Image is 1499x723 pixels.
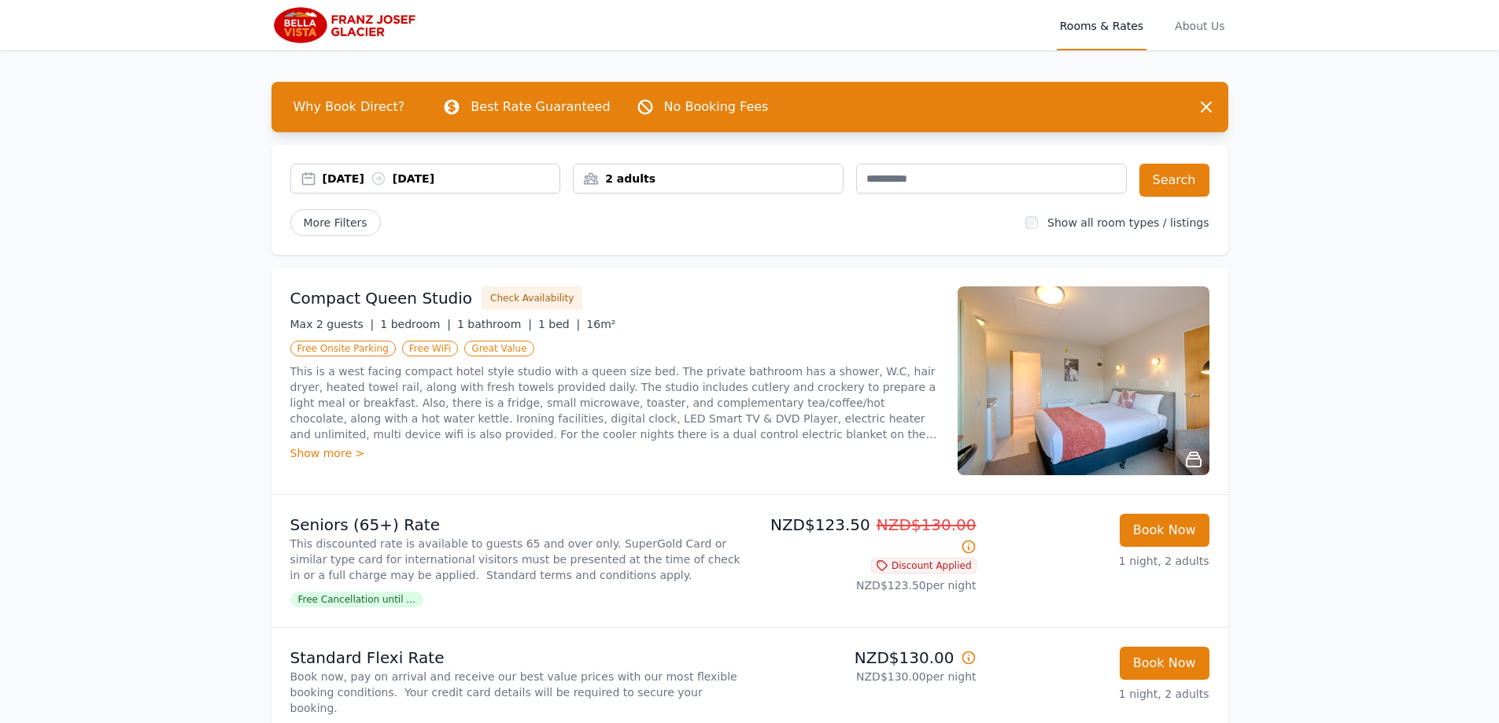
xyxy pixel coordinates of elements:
[290,287,473,309] h3: Compact Queen Studio
[457,318,532,330] span: 1 bathroom |
[271,6,423,44] img: Bella Vista Franz Josef Glacier
[756,514,977,558] p: NZD$123.50
[989,553,1209,569] p: 1 night, 2 adults
[482,286,582,310] button: Check Availability
[471,98,610,116] p: Best Rate Guaranteed
[290,445,939,461] div: Show more >
[290,341,396,356] span: Free Onsite Parking
[290,363,939,442] p: This is a west facing compact hotel style studio with a queen size bed. The private bathroom has ...
[664,98,769,116] p: No Booking Fees
[290,669,744,716] p: Book now, pay on arrival and receive our best value prices with our most flexible booking conditi...
[290,514,744,536] p: Seniors (65+) Rate
[586,318,615,330] span: 16m²
[756,647,977,669] p: NZD$130.00
[290,536,744,583] p: This discounted rate is available to guests 65 and over only. SuperGold Card or similar type card...
[281,91,418,123] span: Why Book Direct?
[380,318,451,330] span: 1 bedroom |
[1120,647,1209,680] button: Book Now
[402,341,459,356] span: Free WiFi
[989,686,1209,702] p: 1 night, 2 adults
[290,647,744,669] p: Standard Flexi Rate
[1047,216,1209,229] label: Show all room types / listings
[290,592,423,607] span: Free Cancellation until ...
[464,341,534,356] span: Great Value
[756,577,977,593] p: NZD$123.50 per night
[538,318,580,330] span: 1 bed |
[290,318,375,330] span: Max 2 guests |
[871,558,977,574] span: Discount Applied
[574,171,843,186] div: 2 adults
[756,669,977,684] p: NZD$130.00 per night
[877,515,977,534] span: NZD$130.00
[1139,164,1209,197] button: Search
[323,171,560,186] div: [DATE] [DATE]
[1120,514,1209,547] button: Book Now
[290,209,381,236] span: More Filters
